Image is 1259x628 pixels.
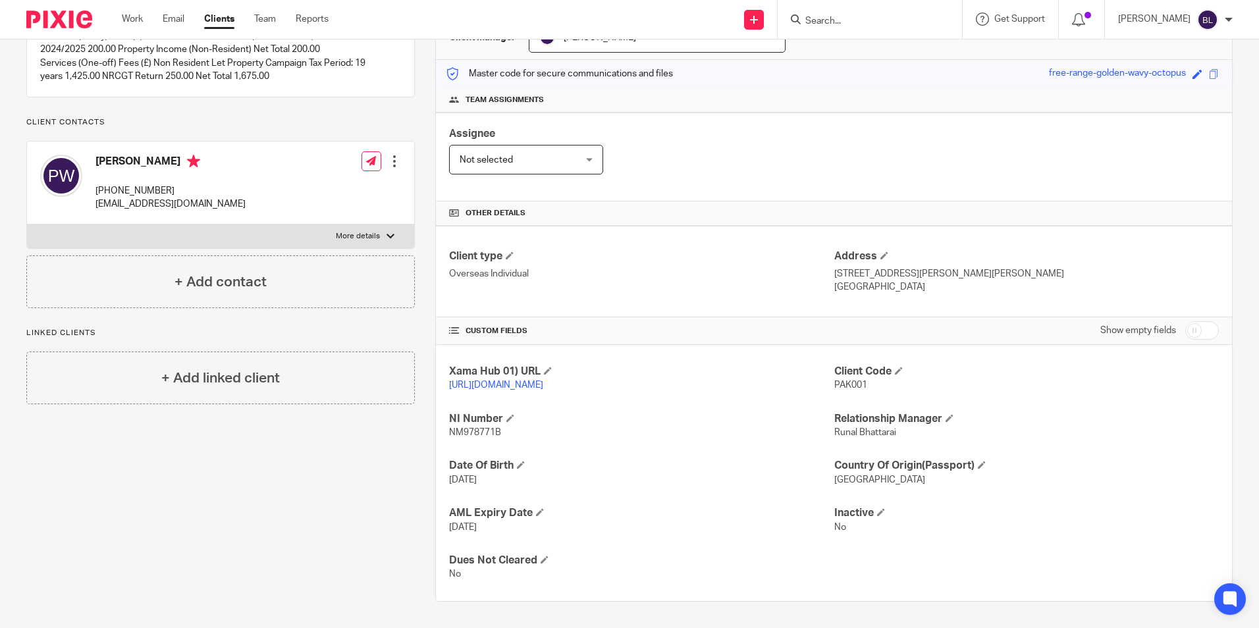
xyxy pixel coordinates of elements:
[161,368,280,388] h4: + Add linked client
[26,11,92,28] img: Pixie
[446,67,673,80] p: Master code for secure communications and files
[163,13,184,26] a: Email
[449,128,495,139] span: Assignee
[834,475,925,484] span: [GEOGRAPHIC_DATA]
[834,506,1219,520] h4: Inactive
[449,249,834,263] h4: Client type
[204,13,234,26] a: Clients
[26,117,415,128] p: Client contacts
[834,280,1219,294] p: [GEOGRAPHIC_DATA]
[834,267,1219,280] p: [STREET_ADDRESS][PERSON_NAME][PERSON_NAME]
[449,506,834,520] h4: AML Expiry Date
[449,365,834,379] h4: Xama Hub 01) URL
[449,554,834,567] h4: Dues Not Cleared
[460,155,513,165] span: Not selected
[449,523,477,532] span: [DATE]
[834,365,1219,379] h4: Client Code
[26,328,415,338] p: Linked clients
[449,569,461,579] span: No
[449,475,477,484] span: [DATE]
[95,184,246,197] p: [PHONE_NUMBER]
[994,14,1045,24] span: Get Support
[449,326,834,336] h4: CUSTOM FIELDS
[834,459,1219,473] h4: Country Of Origin(Passport)
[254,13,276,26] a: Team
[1049,66,1186,82] div: free-range-golden-wavy-octopus
[834,523,846,532] span: No
[187,155,200,168] i: Primary
[449,412,834,426] h4: NI Number
[834,412,1219,426] h4: Relationship Manager
[122,13,143,26] a: Work
[449,380,543,390] a: [URL][DOMAIN_NAME]
[466,208,525,219] span: Other details
[1118,13,1191,26] p: [PERSON_NAME]
[95,197,246,211] p: [EMAIL_ADDRESS][DOMAIN_NAME]
[449,428,501,437] span: NM978771B
[1197,9,1218,30] img: svg%3E
[466,95,544,105] span: Team assignments
[449,459,834,473] h4: Date Of Birth
[449,267,834,280] p: Overseas Individual
[95,155,246,171] h4: [PERSON_NAME]
[804,16,923,28] input: Search
[336,231,380,242] p: More details
[174,272,267,292] h4: + Add contact
[40,155,82,197] img: svg%3E
[834,249,1219,263] h4: Address
[834,428,896,437] span: Runal Bhattarai
[834,380,867,390] span: PAK001
[1100,324,1176,337] label: Show empty fields
[296,13,329,26] a: Reports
